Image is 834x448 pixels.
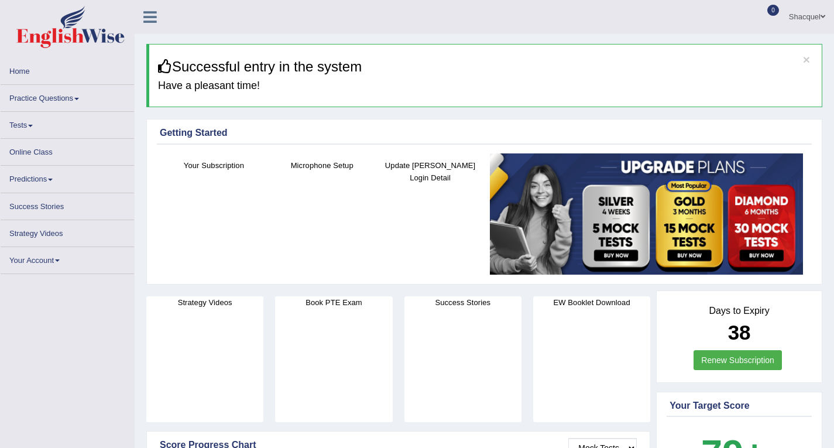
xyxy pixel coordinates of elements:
a: Renew Subscription [694,350,782,370]
div: Getting Started [160,126,809,140]
img: small5.jpg [490,153,803,275]
a: Strategy Videos [1,220,134,243]
a: Home [1,58,134,81]
h4: Update [PERSON_NAME] Login Detail [382,159,479,184]
h4: Your Subscription [166,159,262,172]
h3: Successful entry in the system [158,59,813,74]
a: Your Account [1,247,134,270]
a: Success Stories [1,193,134,216]
a: Tests [1,112,134,135]
button: × [803,53,810,66]
b: 38 [728,321,751,344]
a: Online Class [1,139,134,162]
a: Predictions [1,166,134,189]
a: Practice Questions [1,85,134,108]
h4: Strategy Videos [146,296,263,309]
h4: Microphone Setup [274,159,370,172]
h4: EW Booklet Download [533,296,650,309]
h4: Success Stories [404,296,521,309]
div: Your Target Score [670,399,809,413]
span: 0 [767,5,779,16]
h4: Have a pleasant time! [158,80,813,92]
h4: Days to Expiry [670,306,809,316]
h4: Book PTE Exam [275,296,392,309]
